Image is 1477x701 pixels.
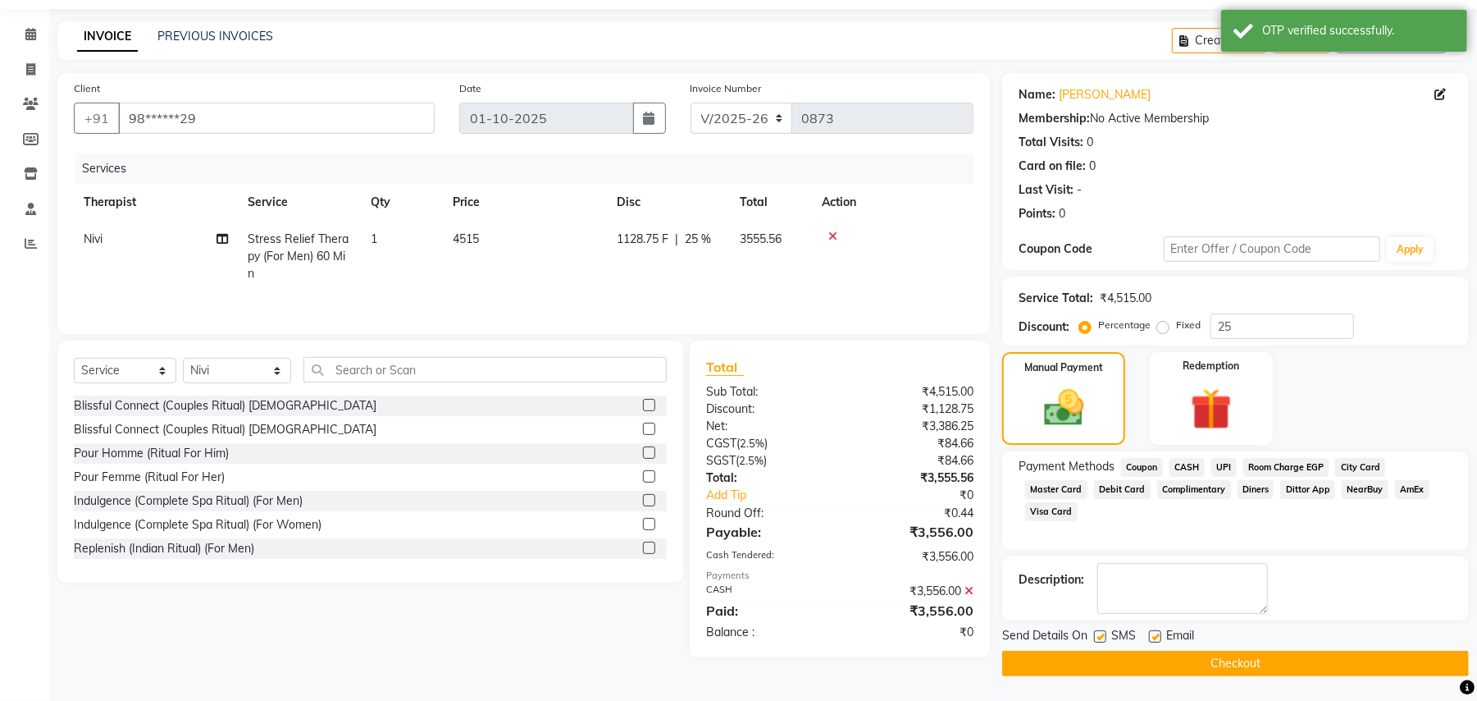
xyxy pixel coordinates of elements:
[706,359,744,376] span: Total
[694,487,864,504] a: Add Tip
[1025,480,1087,499] span: Master Card
[84,231,103,246] span: Nivi
[1019,158,1086,175] div: Card on file:
[694,435,840,452] div: ( )
[1280,480,1335,499] span: Dittor App
[74,540,254,557] div: Replenish (Indian Ritual) (For Men)
[675,231,678,248] span: |
[361,184,443,221] th: Qty
[1262,22,1455,39] div: OTP verified successfully.
[691,81,762,96] label: Invoice Number
[840,470,986,487] div: ₹3,555.56
[303,357,668,383] input: Search or Scan
[1335,458,1385,477] span: City Card
[694,522,840,542] div: Payable:
[840,624,986,641] div: ₹0
[1024,360,1103,375] label: Manual Payment
[371,231,377,246] span: 1
[840,505,986,522] div: ₹0.44
[1169,458,1205,477] span: CASH
[74,184,238,221] th: Therapist
[248,231,349,281] span: Stress Relief Therapy (For Men) 60 Min
[1098,318,1151,332] label: Percentage
[840,452,986,470] div: ₹84.66
[694,505,840,522] div: Round Off:
[607,184,730,221] th: Disc
[1077,181,1082,199] div: -
[1002,651,1469,676] button: Checkout
[706,453,736,468] span: SGST
[840,418,986,435] div: ₹3,386.25
[1094,480,1151,499] span: Debit Card
[694,470,840,487] div: Total:
[706,569,973,583] div: Payments
[694,548,840,566] div: Cash Tendered:
[840,583,986,600] div: ₹3,556.00
[1121,458,1163,477] span: Coupon
[1025,502,1078,521] span: Visa Card
[1059,86,1151,103] a: [PERSON_NAME]
[1172,28,1266,53] button: Create New
[739,454,764,467] span: 2.5%
[1019,571,1084,589] div: Description:
[694,418,840,435] div: Net:
[238,184,361,221] th: Service
[74,469,225,486] div: Pour Femme (Ritual For Her)
[840,522,986,542] div: ₹3,556.00
[1019,290,1093,307] div: Service Total:
[864,487,986,504] div: ₹0
[694,401,840,418] div: Discount:
[1019,86,1055,103] div: Name:
[157,29,273,44] a: PREVIOUS INVOICES
[1178,383,1245,435] img: _gift.svg
[453,231,479,246] span: 4515
[1176,318,1201,332] label: Fixed
[730,184,812,221] th: Total
[1019,318,1069,336] div: Discount:
[840,401,986,418] div: ₹1,128.75
[617,231,668,248] span: 1128.75 F
[459,81,481,96] label: Date
[694,601,840,621] div: Paid:
[118,103,435,134] input: Search by Name/Mobile/Email/Code
[706,436,736,451] span: CGST
[74,103,120,134] button: +91
[1183,359,1239,373] label: Redemption
[840,383,986,401] div: ₹4,515.00
[1032,385,1096,431] img: _cash.svg
[1238,480,1274,499] span: Diners
[1002,627,1087,648] span: Send Details On
[1087,134,1093,151] div: 0
[694,583,840,600] div: CASH
[1164,236,1380,262] input: Enter Offer / Coupon Code
[1019,241,1163,258] div: Coupon Code
[75,153,986,184] div: Services
[74,516,321,534] div: Indulgence (Complete Spa Ritual) (For Women)
[694,452,840,470] div: ( )
[1019,134,1083,151] div: Total Visits:
[1395,480,1429,499] span: AmEx
[740,437,764,450] span: 2.5%
[74,397,376,415] div: Blissful Connect (Couples Ritual) [DEMOGRAPHIC_DATA]
[1019,181,1074,199] div: Last Visit:
[812,184,973,221] th: Action
[1243,458,1329,477] span: Room Charge EGP
[685,231,711,248] span: 25 %
[840,548,986,566] div: ₹3,556.00
[1387,237,1434,262] button: Apply
[1157,480,1231,499] span: Complimentary
[840,601,986,621] div: ₹3,556.00
[694,383,840,401] div: Sub Total:
[1089,158,1096,175] div: 0
[1111,627,1136,648] span: SMS
[1100,290,1151,307] div: ₹4,515.00
[1211,458,1237,477] span: UPI
[1019,110,1090,127] div: Membership:
[74,445,229,462] div: Pour Homme (Ritual For Him)
[740,231,782,246] span: 3555.56
[77,22,138,52] a: INVOICE
[694,624,840,641] div: Balance :
[443,184,607,221] th: Price
[1166,627,1194,648] span: Email
[1019,110,1452,127] div: No Active Membership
